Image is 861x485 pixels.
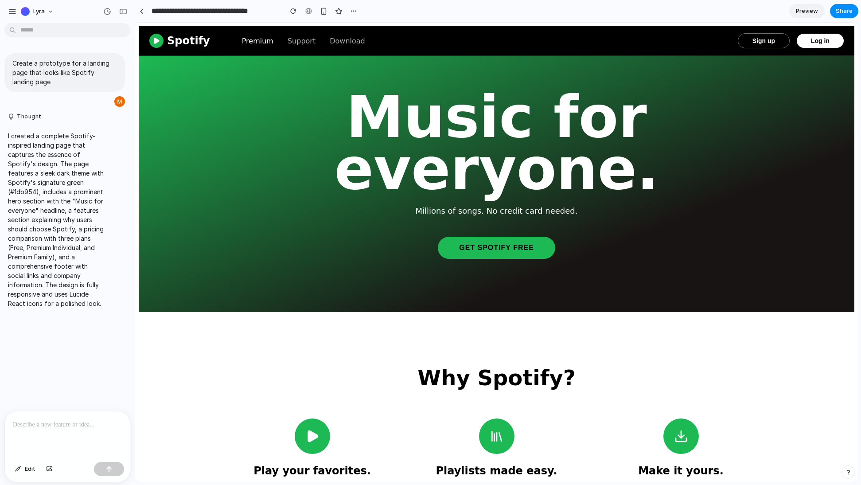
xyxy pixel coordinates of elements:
a: Download [195,14,230,23]
p: Millions of songs. No credit card needed. [255,184,468,193]
h2: Why Spotify? [96,343,627,368]
button: Lyra [17,4,58,19]
button: Log in [662,11,709,25]
h3: Play your favorites. [96,442,259,454]
a: Preview [789,4,825,18]
span: Preview [796,7,818,16]
div: Spotify [14,11,75,25]
p: Create a prototype for a landing page that looks like Spotify landing page [12,59,117,86]
p: I created a complete Spotify-inspired landing page that captures the essence of Spotify's design.... [8,131,105,308]
a: Support [152,14,180,23]
h1: Music for everyone. [14,69,709,173]
button: Sign up [603,11,655,26]
button: Share [830,4,858,18]
span: Lyra [33,7,45,16]
a: Premium [107,14,138,23]
span: Share [836,7,853,16]
span: Edit [25,465,35,473]
button: Get Spotify Free [303,214,420,236]
h3: Make it yours. [464,442,627,454]
button: Edit [11,462,40,476]
h3: Playlists made easy. [280,442,443,454]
